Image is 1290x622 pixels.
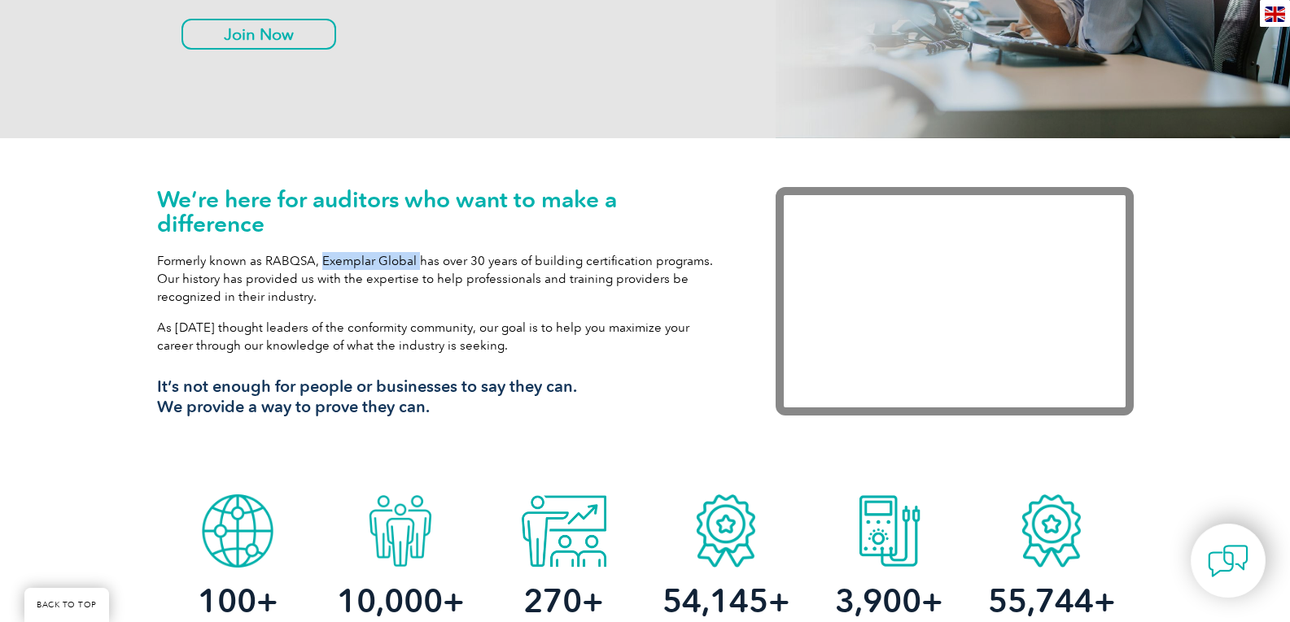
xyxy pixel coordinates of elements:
a: Join Now [181,19,336,50]
span: 10,000 [337,581,443,620]
span: 3,900 [835,581,921,620]
span: 100 [198,581,256,620]
iframe: Exemplar Global: Working together to make a difference [776,187,1134,415]
h2: + [157,588,320,614]
img: en [1265,7,1285,22]
h2: + [645,588,807,614]
p: Formerly known as RABQSA, Exemplar Global has over 30 years of building certification programs. O... [157,252,727,306]
img: contact-chat.png [1208,541,1248,581]
h2: + [807,588,970,614]
span: 55,744 [988,581,1094,620]
h2: + [319,588,482,614]
h2: + [970,588,1133,614]
h2: + [482,588,645,614]
h1: We’re here for auditors who want to make a difference [157,187,727,236]
a: BACK TO TOP [24,588,109,622]
h3: It’s not enough for people or businesses to say they can. We provide a way to prove they can. [157,376,727,417]
span: 54,145 [662,581,768,620]
p: As [DATE] thought leaders of the conformity community, our goal is to help you maximize your care... [157,319,727,354]
span: 270 [523,581,582,620]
